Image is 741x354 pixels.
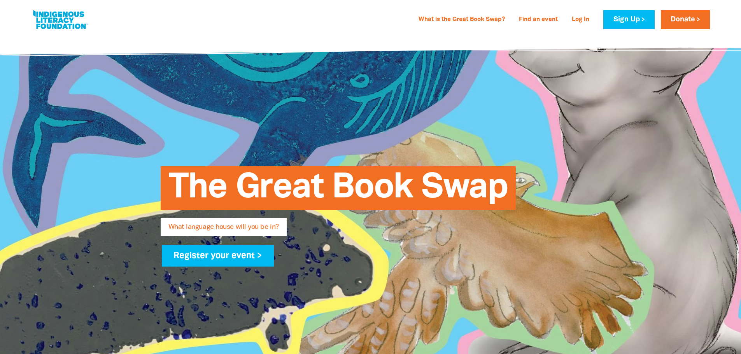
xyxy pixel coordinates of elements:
[162,245,274,267] a: Register your event >
[661,10,710,29] a: Donate
[603,10,654,29] a: Sign Up
[514,14,562,26] a: Find an event
[168,172,508,210] span: The Great Book Swap
[567,14,594,26] a: Log In
[414,14,510,26] a: What is the Great Book Swap?
[168,224,279,236] span: What language house will you be in?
